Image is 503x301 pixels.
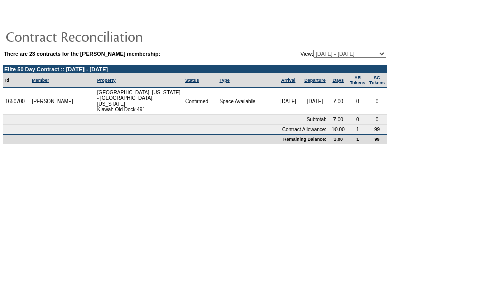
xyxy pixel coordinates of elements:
[332,78,344,83] a: Days
[369,75,385,85] a: SGTokens
[185,78,199,83] a: Status
[3,134,328,144] td: Remaining Balance:
[5,26,206,46] img: pgTtlContractReconciliation.gif
[217,88,275,115] td: Space Available
[95,88,183,115] td: [GEOGRAPHIC_DATA], [US_STATE] - [GEOGRAPHIC_DATA], [US_STATE] Kiawah Old Dock 491
[328,134,348,144] td: 3.00
[3,65,387,73] td: Elite 50 Day Contract :: [DATE] - [DATE]
[348,134,367,144] td: 1
[97,78,116,83] a: Property
[219,78,229,83] a: Type
[3,73,30,88] td: Id
[328,88,348,115] td: 7.00
[304,78,326,83] a: Departure
[3,125,328,134] td: Contract Allowance:
[348,125,367,134] td: 1
[3,88,30,115] td: 1650700
[328,115,348,125] td: 7.00
[30,88,76,115] td: [PERSON_NAME]
[4,51,160,57] b: There are 23 contracts for the [PERSON_NAME] membership:
[251,50,386,58] td: View:
[3,115,328,125] td: Subtotal:
[348,88,367,115] td: 0
[275,88,301,115] td: [DATE]
[367,88,387,115] td: 0
[367,115,387,125] td: 0
[281,78,296,83] a: Arrival
[183,88,218,115] td: Confirmed
[367,125,387,134] td: 99
[328,125,348,134] td: 10.00
[32,78,49,83] a: Member
[348,115,367,125] td: 0
[367,134,387,144] td: 99
[302,88,328,115] td: [DATE]
[350,75,365,85] a: ARTokens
